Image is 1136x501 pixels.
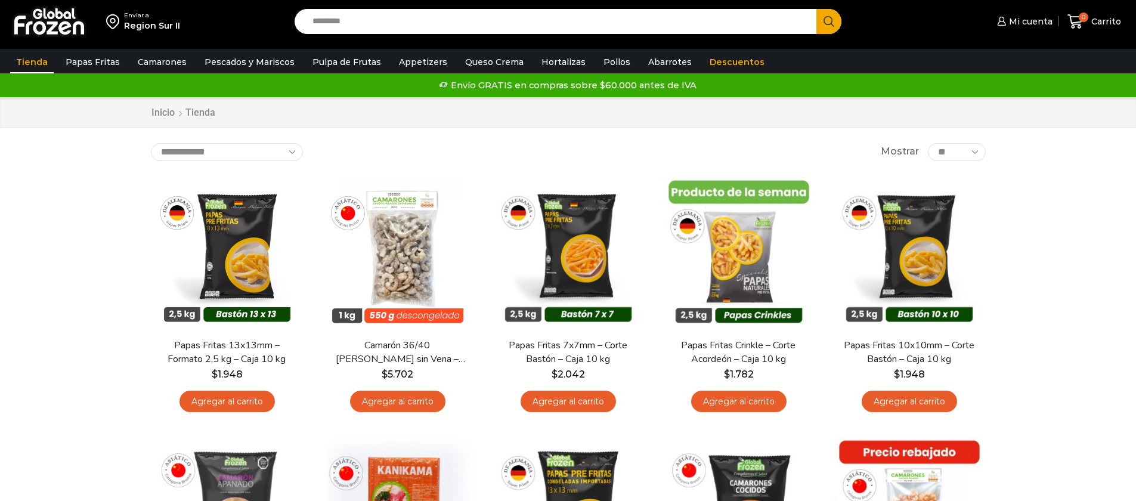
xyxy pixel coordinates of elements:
a: Mi cuenta [994,10,1053,33]
a: Tienda [10,51,54,73]
div: Region Sur II [124,20,180,32]
a: Queso Crema [459,51,530,73]
bdi: 1.948 [212,369,243,380]
a: Pulpa de Frutas [307,51,387,73]
a: Agregar al carrito: “Papas Fritas 7x7mm - Corte Bastón - Caja 10 kg” [521,391,616,413]
a: Agregar al carrito: “Papas Fritas 13x13mm - Formato 2,5 kg - Caja 10 kg” [179,391,275,413]
a: Papas Fritas 10x10mm – Corte Bastón – Caja 10 kg [840,339,977,366]
a: Papas Fritas 7x7mm – Corte Bastón – Caja 10 kg [499,339,636,366]
bdi: 2.042 [552,369,585,380]
a: Pescados y Mariscos [199,51,301,73]
span: $ [552,369,558,380]
span: 0 [1079,13,1088,22]
bdi: 1.948 [894,369,925,380]
a: Agregar al carrito: “Papas Fritas 10x10mm - Corte Bastón - Caja 10 kg” [862,391,957,413]
span: $ [382,369,388,380]
a: Agregar al carrito: “Camarón 36/40 Crudo Pelado sin Vena - Bronze - Caja 10 kg” [350,391,445,413]
a: Inicio [151,106,175,120]
span: Mostrar [881,145,919,159]
a: Descuentos [704,51,770,73]
a: Camarones [132,51,193,73]
span: $ [894,369,900,380]
a: 0 Carrito [1064,8,1124,36]
a: Pollos [598,51,636,73]
span: $ [212,369,218,380]
img: address-field-icon.svg [106,11,124,32]
a: Papas Fritas Crinkle – Corte Acordeón – Caja 10 kg [670,339,807,366]
bdi: 1.782 [724,369,754,380]
a: Appetizers [393,51,453,73]
a: Hortalizas [536,51,592,73]
a: Camarón 36/40 [PERSON_NAME] sin Vena – Bronze – Caja 10 kg [329,339,466,366]
h1: Tienda [185,107,215,118]
select: Pedido de la tienda [151,143,303,161]
span: Mi cuenta [1006,16,1053,27]
div: Enviar a [124,11,180,20]
button: Search button [816,9,841,34]
a: Papas Fritas 13x13mm – Formato 2,5 kg – Caja 10 kg [158,339,295,366]
a: Abarrotes [642,51,698,73]
span: $ [724,369,730,380]
a: Papas Fritas [60,51,126,73]
a: Agregar al carrito: “Papas Fritas Crinkle - Corte Acordeón - Caja 10 kg” [691,391,787,413]
nav: Breadcrumb [151,106,215,120]
bdi: 5.702 [382,369,413,380]
span: Carrito [1088,16,1121,27]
